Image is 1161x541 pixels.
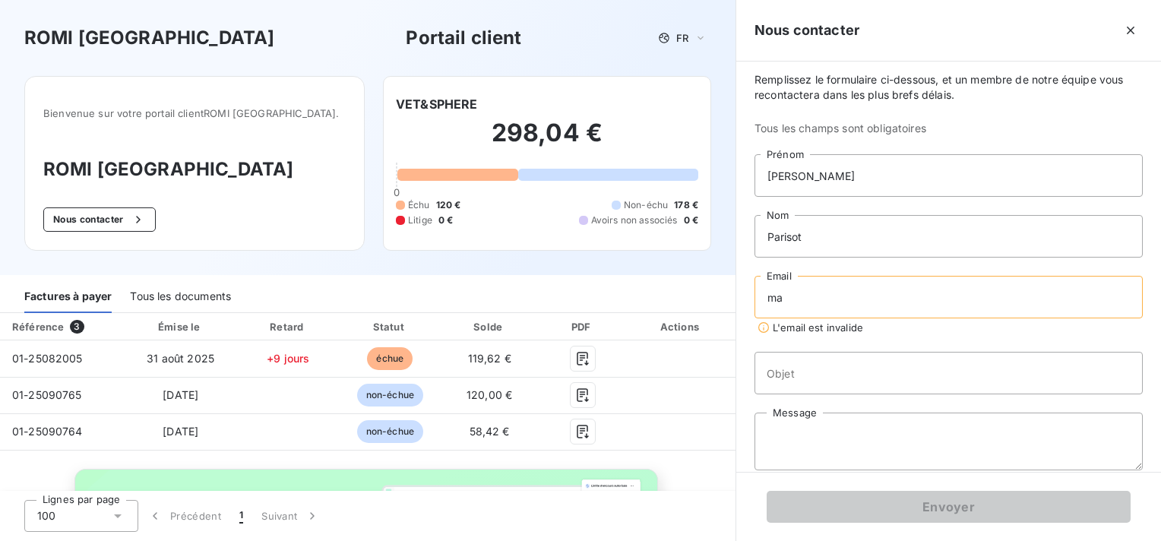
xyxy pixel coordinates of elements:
[12,352,83,365] span: 01-25082005
[130,281,231,313] div: Tous les documents
[252,500,329,532] button: Suivant
[624,198,668,212] span: Non-échu
[12,388,82,401] span: 01-25090765
[230,500,252,532] button: 1
[676,32,688,44] span: FR
[467,388,512,401] span: 120,00 €
[591,214,678,227] span: Avoirs non associés
[12,425,83,438] span: 01-25090764
[37,508,55,524] span: 100
[754,352,1143,394] input: placeholder
[754,72,1143,103] span: Remplissez le formulaire ci-dessous, et un membre de notre équipe vous recontactera dans les plus...
[357,384,423,407] span: non-échue
[394,186,400,198] span: 0
[470,425,510,438] span: 58,42 €
[754,121,1143,136] span: Tous les champs sont obligatoires
[43,207,156,232] button: Nous contacter
[357,420,423,443] span: non-échue
[147,352,214,365] span: 31 août 2025
[367,347,413,370] span: échue
[343,319,437,334] div: Statut
[163,425,198,438] span: [DATE]
[239,508,243,524] span: 1
[163,388,198,401] span: [DATE]
[396,95,478,113] h6: VET&SPHERE
[468,352,511,365] span: 119,62 €
[138,500,230,532] button: Précédent
[438,214,453,227] span: 0 €
[630,319,732,334] div: Actions
[754,276,1143,318] input: placeholder
[408,214,432,227] span: Litige
[43,107,346,119] span: Bienvenue sur votre portail client ROMI [GEOGRAPHIC_DATA] .
[542,319,624,334] div: PDF
[773,321,863,334] span: L'email est invalide
[767,491,1131,523] button: Envoyer
[436,198,461,212] span: 120 €
[684,214,698,227] span: 0 €
[396,118,698,163] h2: 298,04 €
[24,281,112,313] div: Factures à payer
[408,198,430,212] span: Échu
[754,154,1143,197] input: placeholder
[239,319,337,334] div: Retard
[43,156,346,183] h3: ROMI [GEOGRAPHIC_DATA]
[128,319,234,334] div: Émise le
[754,20,859,41] h5: Nous contacter
[406,24,521,52] h3: Portail client
[267,352,309,365] span: +9 jours
[12,321,64,333] div: Référence
[444,319,536,334] div: Solde
[70,320,84,334] span: 3
[754,215,1143,258] input: placeholder
[24,24,274,52] h3: ROMI [GEOGRAPHIC_DATA]
[674,198,698,212] span: 178 €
